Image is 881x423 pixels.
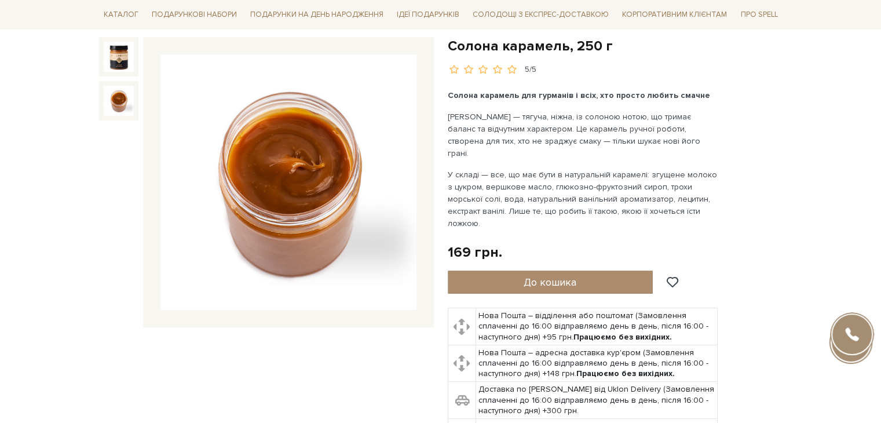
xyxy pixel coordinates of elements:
b: Солона карамель для гурманів і всіх, хто просто любить смачне [448,90,710,100]
td: Нова Пошта – адресна доставка кур'єром (Замовлення сплаченні до 16:00 відправляємо день в день, п... [476,345,717,382]
span: Каталог [99,6,143,24]
span: Ідеї подарунків [392,6,464,24]
h1: Солона карамель, 250 г [448,37,783,55]
div: 169 грн. [448,243,502,261]
span: Подарункові набори [147,6,242,24]
div: 5/5 [525,64,536,75]
a: Солодощі з експрес-доставкою [468,5,613,24]
td: Нова Пошта – відділення або поштомат (Замовлення сплаченні до 16:00 відправляємо день в день, піс... [476,308,717,345]
b: Працюємо без вихідних. [573,332,672,342]
img: Солона карамель, 250 г [104,86,134,116]
td: Доставка по [PERSON_NAME] від Uklon Delivery (Замовлення сплаченні до 16:00 відправляємо день в д... [476,382,717,419]
button: До кошика [448,271,653,294]
span: Подарунки на День народження [246,6,388,24]
img: Солона карамель, 250 г [160,54,416,311]
span: До кошика [524,276,576,289]
a: Корпоративним клієнтам [617,5,732,24]
span: Про Spell [736,6,782,24]
img: Солона карамель, 250 г [104,42,134,72]
b: Працюємо без вихідних. [576,369,675,378]
p: У складі — все, що має бути в натуральній карамелі: згущене молоко з цукром, вершкове масло, глюк... [448,169,719,229]
p: [PERSON_NAME] — тягуча, ніжна, із солоною нотою, що тримає баланс та відчутним характером. Це кар... [448,111,719,159]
